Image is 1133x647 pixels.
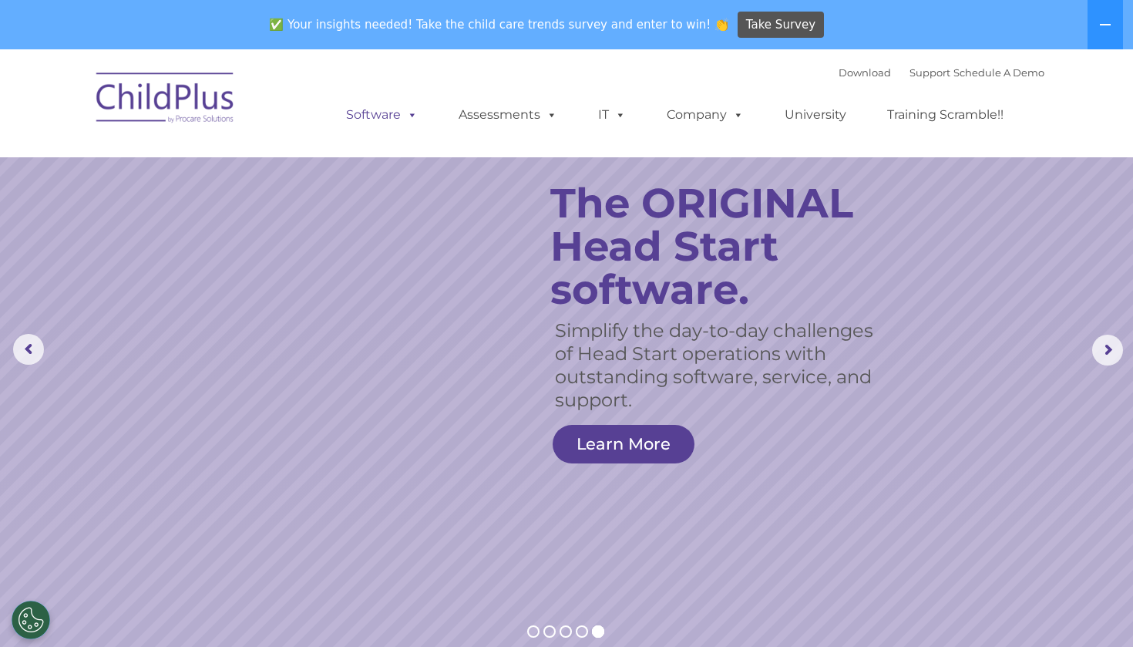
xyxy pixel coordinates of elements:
[651,99,759,130] a: Company
[909,66,950,79] a: Support
[769,99,862,130] a: University
[746,12,815,39] span: Take Survey
[214,102,261,113] span: Last name
[443,99,573,130] a: Assessments
[553,425,694,463] a: Learn More
[331,99,433,130] a: Software
[839,66,891,79] a: Download
[583,99,641,130] a: IT
[12,601,50,639] button: Cookies Settings
[953,66,1044,79] a: Schedule A Demo
[738,12,825,39] a: Take Survey
[555,319,886,412] rs-layer: Simplify the day-to-day challenges of Head Start operations with outstanding software, service, a...
[264,10,735,40] span: ✅ Your insights needed! Take the child care trends survey and enter to win! 👏
[89,62,243,139] img: ChildPlus by Procare Solutions
[214,165,280,177] span: Phone number
[872,99,1019,130] a: Training Scramble!!
[839,66,1044,79] font: |
[550,181,904,311] rs-layer: The ORIGINAL Head Start software.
